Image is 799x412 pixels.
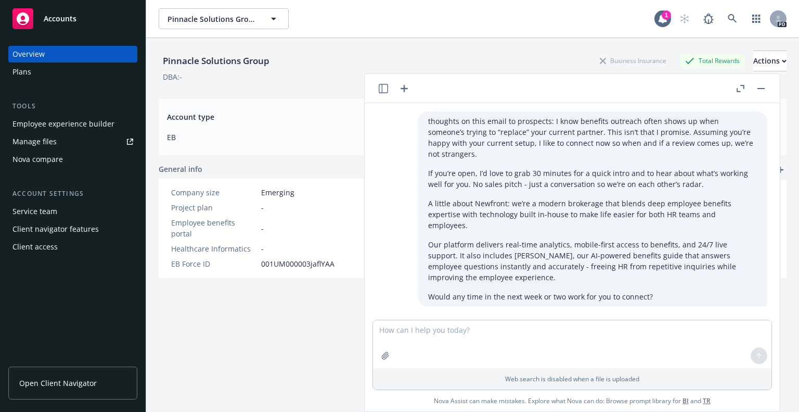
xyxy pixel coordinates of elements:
[167,14,257,24] span: Pinnacle Solutions Group
[428,116,757,159] p: thoughts on this email to prospects: I know benefits outreach often shows up when someone’s tryin...
[8,151,137,168] a: Nova compare
[674,8,695,29] a: Start snowing
[379,374,765,383] p: Web search is disabled when a file is uploaded
[434,390,711,411] span: Nova Assist can make mistakes. Explore what Nova can do: Browse prompt library for and
[167,132,460,143] span: EB
[12,151,63,168] div: Nova compare
[12,116,114,132] div: Employee experience builder
[722,8,743,29] a: Search
[8,116,137,132] a: Employee experience builder
[261,258,334,269] span: 001UM000003jaflYAA
[698,8,719,29] a: Report a Bug
[12,221,99,238] div: Client navigator features
[12,64,31,80] div: Plans
[428,291,757,302] p: Would any time in the next week or two work for you to connect?
[12,203,57,220] div: Service team
[8,64,137,80] a: Plans
[171,258,257,269] div: EB Force ID
[167,111,460,122] span: Account type
[428,239,757,283] p: Our platform delivers real-time analytics, mobile-first access to benefits, and 24/7 live support...
[8,46,137,63] a: Overview
[12,133,57,150] div: Manage files
[171,217,257,239] div: Employee benefits portal
[44,15,76,23] span: Accounts
[261,243,264,254] span: -
[12,239,58,255] div: Client access
[595,54,672,67] div: Business Insurance
[12,46,45,63] div: Overview
[8,221,137,238] a: Client navigator features
[753,51,787,71] div: Actions
[662,10,671,20] div: 1
[774,164,787,176] a: add
[8,133,137,150] a: Manage files
[171,187,257,198] div: Company size
[171,202,257,213] div: Project plan
[261,223,264,234] span: -
[159,164,202,174] span: General info
[171,243,257,254] div: Healthcare Informatics
[8,239,137,255] a: Client access
[428,198,757,231] p: A little about Newfront: we’re a modern brokerage that blends deep employee benefits expertise wi...
[8,101,137,111] div: Tools
[261,202,264,213] span: -
[753,51,787,71] button: Actions
[8,203,137,220] a: Service team
[746,8,767,29] a: Switch app
[682,396,689,405] a: BI
[261,187,294,198] span: Emerging
[19,378,97,389] span: Open Client Navigator
[428,168,757,190] p: If you’re open, I’d love to grab 30 minutes for a quick intro and to hear about what’s working we...
[8,4,137,33] a: Accounts
[8,189,137,199] div: Account settings
[159,54,274,68] div: Pinnacle Solutions Group
[680,54,745,67] div: Total Rewards
[159,8,289,29] button: Pinnacle Solutions Group
[703,396,711,405] a: TR
[163,71,182,82] div: DBA: -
